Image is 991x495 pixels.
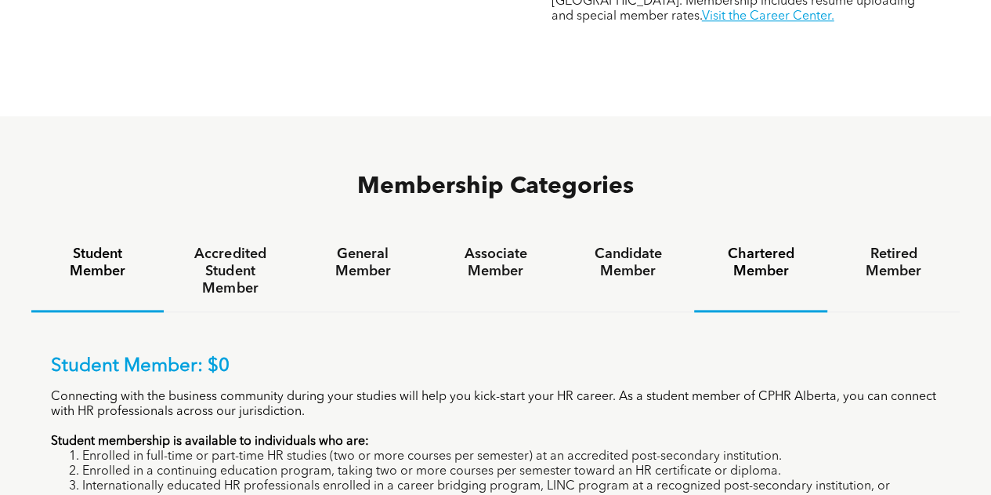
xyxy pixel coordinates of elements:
h4: General Member [311,246,415,280]
h4: Retired Member [841,246,946,280]
p: Student Member: $0 [51,355,940,378]
strong: Student membership is available to individuals who are: [51,435,369,448]
h4: Associate Member [443,246,548,280]
h4: Accredited Student Member [178,246,282,297]
h4: Candidate Member [576,246,680,280]
a: Visit the Career Center. [701,10,834,23]
li: Enrolled in a continuing education program, taking two or more courses per semester toward an HR ... [82,464,940,479]
span: Membership Categories [357,175,634,198]
p: Connecting with the business community during your studies will help you kick-start your HR caree... [51,390,940,420]
h4: Chartered Member [708,246,812,280]
li: Enrolled in full-time or part-time HR studies (two or more courses per semester) at an accredited... [82,450,940,464]
h4: Student Member [45,246,150,280]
